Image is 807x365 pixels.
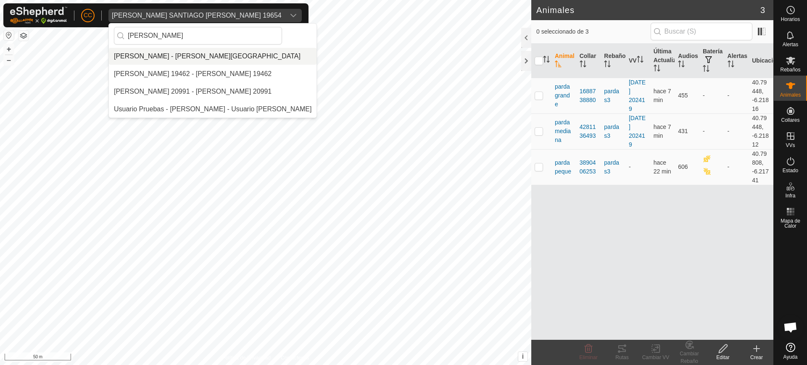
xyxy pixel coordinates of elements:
input: Buscar (S) [651,23,752,40]
span: 0 seleccionado de 3 [536,27,651,36]
td: 606 [675,149,699,185]
app-display-virtual-paddock-transition: - [629,163,631,170]
span: CC [84,11,92,20]
span: Eliminar [579,354,597,360]
a: [DATE] 202419 [629,115,646,148]
th: Rebaño [601,44,625,78]
td: 455 [675,78,699,113]
span: Estado [783,168,798,173]
a: Contáctenos [281,354,309,362]
span: Animales [780,92,801,97]
button: + [4,44,14,54]
ul: Option List [109,48,316,118]
span: i [522,353,524,360]
div: dropdown trigger [285,9,302,22]
td: 40.79448, -6.21812 [749,113,773,149]
span: Horarios [781,17,800,22]
span: 3 [760,4,765,16]
div: Rutas [605,354,639,361]
th: Collar [576,44,601,78]
td: 40.79448, -6.21816 [749,78,773,113]
p-sorticon: Activar para ordenar [555,62,562,68]
button: Capas del Mapa [18,31,29,41]
div: Usuario Pruebas - [PERSON_NAME] - Usuario [PERSON_NAME] [114,104,311,114]
span: Infra [785,193,795,198]
div: 4281136493 [580,123,598,140]
div: pardas3 [604,158,622,176]
p-sorticon: Activar para ordenar [637,57,643,64]
div: [PERSON_NAME] 20991 - [PERSON_NAME] 20991 [114,87,272,97]
p-sorticon: Activar para ordenar [654,66,660,73]
p-sorticon: Activar para ordenar [604,62,611,68]
th: Alertas [724,44,749,78]
span: 28 ago 2025, 9:31 [654,159,671,175]
th: Animal [551,44,576,78]
div: [PERSON_NAME] 19462 - [PERSON_NAME] 19462 [114,69,272,79]
td: - [699,78,724,113]
th: Batería [699,44,724,78]
span: pardamediana [555,118,573,144]
th: VV [625,44,650,78]
img: Logo Gallagher [10,7,67,24]
button: Restablecer Mapa [4,30,14,40]
div: [PERSON_NAME] - [PERSON_NAME][GEOGRAPHIC_DATA] [114,51,301,61]
div: 3890406253 [580,158,598,176]
div: pardas3 [604,123,622,140]
td: - [699,113,724,149]
p-sorticon: Activar para ordenar [580,62,586,68]
p-sorticon: Activar para ordenar [728,62,734,68]
span: Rebaños [780,67,800,72]
li: GREGORIO MIGUEL GASPAR TORROBA 20991 [109,83,316,100]
div: [PERSON_NAME] SANTIAGO [PERSON_NAME] 19654 [112,12,282,19]
button: – [4,55,14,65]
th: Audios [675,44,699,78]
span: Ayuda [783,354,798,360]
input: Buscar por región, país, empresa o propiedad [114,27,282,45]
span: VVs [786,143,795,148]
td: - [724,149,749,185]
span: Mapa de Calor [776,218,805,228]
div: Cambiar Rebaño [672,350,706,365]
a: Chat abierto [778,315,803,340]
a: Política de Privacidad [222,354,271,362]
a: [DATE] 202419 [629,79,646,112]
a: Ayuda [774,339,807,363]
div: Crear [740,354,773,361]
span: Alertas [783,42,798,47]
td: 40.79808, -6.21741 [749,149,773,185]
p-sorticon: Activar para ordenar [543,57,550,64]
div: pardas3 [604,87,622,105]
td: 431 [675,113,699,149]
p-sorticon: Activar para ordenar [678,62,685,68]
span: pardagrande [555,82,573,109]
span: pardapeque [555,158,573,176]
span: Collares [781,118,799,123]
button: i [518,352,527,361]
div: Cambiar VV [639,354,672,361]
h2: Animales [536,5,760,15]
span: 28 ago 2025, 9:46 [654,123,671,139]
li: GREGORIO HERNANDEZ BLAZQUEZ 19462 [109,66,316,82]
th: Ubicación [749,44,773,78]
li: Usuario Pruebas - Gregorio Alarcia [109,101,316,118]
span: 28 ago 2025, 9:46 [654,88,671,103]
td: - [724,113,749,149]
th: Última Actualización [650,44,675,78]
li: Alarcia Monja Farm [109,48,316,65]
div: 1688738880 [580,87,598,105]
td: - [724,78,749,113]
div: Editar [706,354,740,361]
span: ANGEL SANTIAGO GARCIA GARCIA 19654 [108,9,285,22]
p-sorticon: Activar para ordenar [703,66,709,73]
